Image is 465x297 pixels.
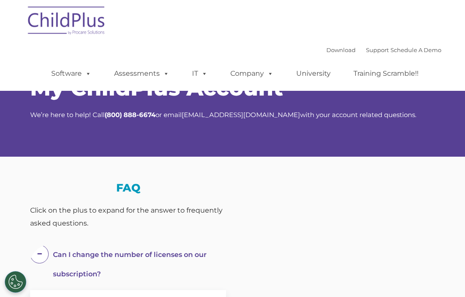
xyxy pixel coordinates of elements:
h3: FAQ [30,183,226,193]
a: Schedule A Demo [391,46,441,53]
a: Support [366,46,389,53]
a: University [288,65,339,82]
a: Assessments [105,65,178,82]
a: [EMAIL_ADDRESS][DOMAIN_NAME] [182,111,300,119]
a: Software [43,65,100,82]
div: Click on the plus to expand for the answer to frequently asked questions. [30,204,226,230]
font: | [326,46,441,53]
strong: 800) 888-6674 [107,111,155,119]
a: Download [326,46,356,53]
span: We’re here to help! Call or email with your account related questions. [30,111,416,119]
strong: ( [105,111,107,119]
a: IT [183,65,216,82]
a: Company [222,65,282,82]
span: Can I change the number of licenses on our subscription? [53,251,207,278]
a: Training Scramble!! [345,65,427,82]
button: Cookies Settings [5,271,26,293]
img: ChildPlus by Procare Solutions [24,0,110,43]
